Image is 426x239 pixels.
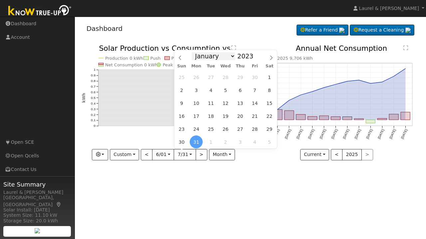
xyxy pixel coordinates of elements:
text: Net Consumption 0 kWh [105,62,158,67]
rect: onclick="" [389,114,399,120]
span: Sat [262,64,277,68]
rect: onclick="" [354,119,364,120]
span: July 23, 2023 [175,122,188,135]
circle: onclick="" [358,79,360,81]
div: System Size: 11.10 kW [3,212,71,219]
span: June 30, 2023 [248,71,261,84]
div: Laurel & [PERSON_NAME] [3,189,71,196]
button: < [331,149,342,160]
span: Site Summary [3,180,71,189]
button: Current [300,149,329,160]
text: [DATE] [365,128,373,139]
select: Month [192,52,235,60]
span: August 5, 2023 [263,135,276,148]
rect: onclick="" [296,115,306,120]
span: Wed [218,64,233,68]
text: [DATE] [354,128,361,139]
span: Mon [189,64,204,68]
button: > [196,149,207,160]
span: July 27, 2023 [234,122,247,135]
span: July 5, 2023 [219,84,232,97]
span: July 18, 2023 [204,110,217,122]
rect: onclick="" [273,110,282,120]
span: June 28, 2023 [219,71,232,84]
span: August 2, 2023 [219,135,232,148]
text: 0.9 [91,74,96,77]
span: August 4, 2023 [248,135,261,148]
span: June 29, 2023 [234,71,247,84]
circle: onclick="" [382,81,383,83]
span: August 1, 2023 [204,135,217,148]
span: Fri [248,64,262,68]
span: July 1, 2023 [263,71,276,84]
span: July 12, 2023 [219,97,232,110]
span: July 8, 2023 [263,84,276,97]
text: [DATE] [400,128,408,139]
text: 0.3 [91,107,96,111]
span: August 3, 2023 [234,135,247,148]
span: Thu [233,64,248,68]
text: 0.1 [91,119,96,122]
input: Year [235,52,259,60]
text: 0.8 [91,79,96,83]
span: July 10, 2023 [190,97,203,110]
span: July 31, 2023 [190,135,203,148]
text: 0.4 [91,102,96,105]
button: month [209,149,235,160]
span: July 29, 2023 [263,122,276,135]
span: July 16, 2023 [175,110,188,122]
span: July 25, 2023 [204,122,217,135]
span: July 21, 2023 [248,110,261,122]
circle: onclick="" [370,83,371,84]
span: July 11, 2023 [204,97,217,110]
circle: onclick="" [347,81,348,82]
span: June 27, 2023 [204,71,217,84]
button: < [141,149,152,160]
img: retrieve [35,228,40,233]
span: June 26, 2023 [190,71,203,84]
text: kWh [82,93,86,103]
text: [DATE] [308,128,315,139]
span: Tue [204,64,218,68]
rect: onclick="" [331,117,340,120]
circle: onclick="" [312,91,313,92]
span: July 30, 2023 [175,135,188,148]
span: June 25, 2023 [175,71,188,84]
rect: onclick="" [285,111,294,120]
text: Peak Production Hour 0 kWh [163,62,224,67]
text: [DATE] [296,128,304,139]
text: 1 [94,68,96,72]
rect: onclick="" [308,117,317,120]
text: [DATE] [389,128,396,139]
span: Sun [174,64,189,68]
text: 0 [94,124,96,128]
a: Dashboard [87,25,123,33]
text: [DATE] [330,128,338,139]
a: Map [56,202,62,207]
text: Pull [171,56,179,61]
text: 0.2 [91,113,96,117]
text: [DATE] [284,128,292,139]
text: Production 0 kWh [105,56,143,61]
circle: onclick="" [335,84,336,85]
span: July 2, 2023 [175,84,188,97]
text: Push [150,56,160,61]
div: [GEOGRAPHIC_DATA], [GEOGRAPHIC_DATA] [3,194,71,208]
button: 6/01 [152,149,174,160]
div: Storage Size: 20.0 kWh [3,217,71,224]
circle: onclick="" [300,94,302,96]
div: Solar Install: [DATE] [3,206,71,213]
span: July 17, 2023 [190,110,203,122]
span: July 15, 2023 [263,97,276,110]
circle: onclick="" [393,76,395,77]
rect: onclick="" [343,117,352,120]
span: July 4, 2023 [204,84,217,97]
text: [DATE] [319,128,327,139]
button: 2025 [342,149,362,160]
text: 0.7 [91,85,96,88]
img: retrieve [339,28,344,33]
span: July 3, 2023 [190,84,203,97]
span: July 14, 2023 [248,97,261,110]
circle: onclick="" [405,68,406,69]
rect: onclick="" [319,116,329,120]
